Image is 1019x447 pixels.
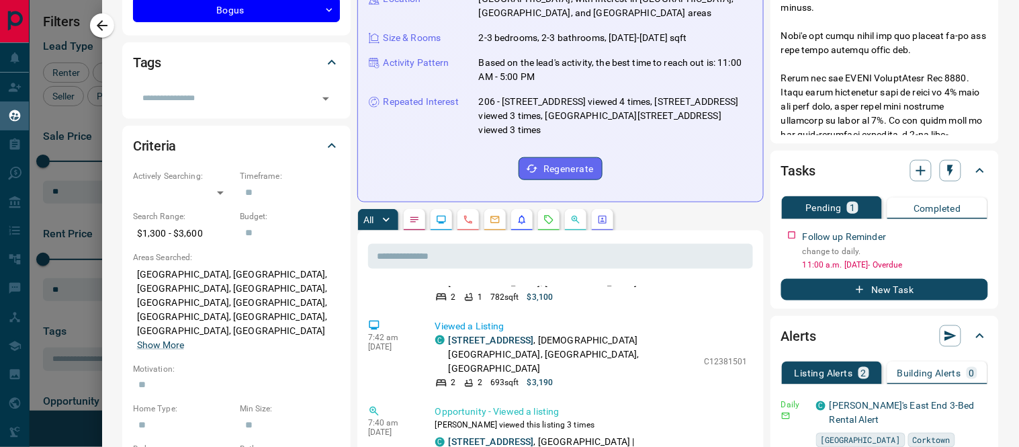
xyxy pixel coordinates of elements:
[781,325,816,347] h2: Alerts
[490,291,519,303] p: 782 sqft
[435,438,445,447] div: condos.ca
[133,130,340,162] div: Criteria
[240,210,340,222] p: Budget:
[133,52,161,73] h2: Tags
[781,320,988,352] div: Alerts
[240,403,340,415] p: Min Size:
[570,214,581,225] svg: Opportunities
[830,401,975,425] a: [PERSON_NAME]'s East End 3-Bed Rental Alert
[133,263,340,356] p: [GEOGRAPHIC_DATA], [GEOGRAPHIC_DATA], [GEOGRAPHIC_DATA], [GEOGRAPHIC_DATA], [GEOGRAPHIC_DATA], [G...
[543,214,554,225] svg: Requests
[435,405,748,419] p: Opportunity - Viewed a listing
[478,377,482,389] p: 2
[240,170,340,182] p: Timeframe:
[969,368,975,378] p: 0
[368,342,415,352] p: [DATE]
[704,356,748,368] p: C12381501
[368,419,415,428] p: 7:40 am
[803,259,988,271] p: 11:00 a.m. [DATE] - Overdue
[479,95,752,137] p: 206 - [STREET_ADDRESS] viewed 4 times, [STREET_ADDRESS] viewed 3 times, [GEOGRAPHIC_DATA][STREET_...
[368,428,415,438] p: [DATE]
[449,335,534,346] a: [STREET_ADDRESS]
[384,95,459,109] p: Repeated Interest
[805,203,842,212] p: Pending
[133,135,177,157] h2: Criteria
[527,291,553,303] p: $3,100
[133,170,233,182] p: Actively Searching:
[435,419,748,432] p: [PERSON_NAME] viewed this listing 3 times
[913,434,950,447] span: Corktown
[384,31,441,45] p: Size & Rooms
[490,377,519,389] p: 693 sqft
[368,333,415,342] p: 7:42 am
[795,368,853,378] p: Listing Alerts
[914,204,961,213] p: Completed
[517,214,527,225] svg: Listing Alerts
[803,230,886,244] p: Follow up Reminder
[781,411,791,421] svg: Email
[133,210,233,222] p: Search Range:
[435,319,748,333] p: Viewed a Listing
[435,335,445,345] div: condos.ca
[781,399,808,411] p: Daily
[597,214,608,225] svg: Agent Actions
[137,338,184,352] button: Show More
[384,56,449,70] p: Activity Pattern
[133,222,233,245] p: $1,300 - $3,600
[803,245,988,257] p: change to daily.
[816,401,826,411] div: condos.ca
[316,89,335,108] button: Open
[409,214,420,225] svg: Notes
[363,215,374,225] p: All
[490,214,500,225] svg: Emails
[463,214,474,225] svg: Calls
[519,157,603,180] button: Regenerate
[478,291,482,303] p: 1
[861,368,867,378] p: 2
[479,31,687,45] p: 2-3 bedrooms, 2-3 bathrooms, [DATE]-[DATE] sqft
[436,214,447,225] svg: Lead Browsing Activity
[449,333,697,376] p: , [DEMOGRAPHIC_DATA][GEOGRAPHIC_DATA], [GEOGRAPHIC_DATA], [GEOGRAPHIC_DATA]
[850,203,855,212] p: 1
[527,377,553,389] p: $3,190
[781,155,988,187] div: Tasks
[133,46,340,79] div: Tags
[781,279,988,300] button: New Task
[133,403,233,415] p: Home Type:
[781,160,815,181] h2: Tasks
[133,363,340,375] p: Motivation:
[133,251,340,263] p: Areas Searched:
[821,434,901,447] span: [GEOGRAPHIC_DATA]
[479,56,752,84] p: Based on the lead's activity, the best time to reach out is: 11:00 AM - 5:00 PM
[451,291,456,303] p: 2
[897,368,961,378] p: Building Alerts
[451,377,456,389] p: 2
